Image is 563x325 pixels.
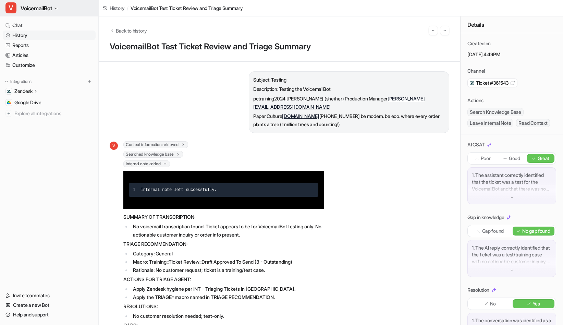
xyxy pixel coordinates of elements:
a: Invite teammates [3,291,96,300]
p: Resolution [467,287,489,293]
p: Great [538,155,550,162]
p: SUMMARY OF TRANSCRIPTION: [123,213,324,221]
a: Google DriveGoogle Drive [3,98,96,107]
a: Reports [3,40,96,50]
p: Good [509,155,520,162]
span: VoicemailBot Test Ticket Review and Triage Summary [131,4,243,12]
a: [PERSON_NAME][EMAIL_ADDRESS][DOMAIN_NAME] [253,96,425,110]
span: History [110,4,125,12]
span: Back to history [116,27,147,34]
p: [DATE] 4:49PM [467,51,556,58]
p: TRIAGE RECOMMENDATION: [123,240,324,248]
li: No customer resolution needed; test-only. [131,312,324,320]
p: 1. The assistant correctly identified that the ticket was a test for the VoicemailBot and that th... [472,172,552,192]
li: Rationale: No customer request; ticket is a training/test case. [131,266,324,274]
img: Zendesk [7,89,11,93]
li: Category: General [131,250,324,258]
img: expand menu [4,79,9,84]
span: Explore all integrations [14,108,93,119]
p: No gap found [522,228,550,234]
span: Google Drive [14,99,41,106]
li: No voicemail transcription found. Ticket appears to be for VoicemailBot testing only. No actionab... [131,222,324,239]
a: Customize [3,60,96,70]
li: Apply Zendesk hygiene per INT – Triaging Tickets in [GEOGRAPHIC_DATA]. [131,285,324,293]
p: Yes [533,300,540,307]
p: Description: Testing the VoicemailBot [253,85,445,93]
p: Paper Culture [PHONE_NUMBER] be modern. be eco. where every order plants a tree (1 million trees ... [253,112,445,129]
p: ACTIONS FOR TRIAGE AGENT: [123,275,324,284]
a: Articles [3,50,96,60]
span: / [127,4,128,12]
span: Search Knowledge Base [467,108,524,116]
p: No [490,300,496,307]
li: Macro: Training::Ticket Review::Draft Approved To Send (3 - Outstanding) [131,258,324,266]
div: Details [461,16,563,33]
img: zendesk [470,81,475,85]
img: Previous session [431,27,436,34]
p: Gap found [482,228,504,234]
img: Google Drive [7,100,11,105]
p: Gap in knowledge [467,214,504,221]
div: 1 [133,186,135,194]
a: Help and support [3,310,96,320]
a: Ticket #361543 [470,80,515,86]
button: Back to history [110,27,147,34]
img: down-arrow [510,195,514,200]
p: Integrations [10,79,32,84]
a: [DOMAIN_NAME] [282,113,319,119]
p: pctraining2024 [PERSON_NAME] (she/her) Production Manager [253,95,445,111]
p: 1. The AI reply correctly identified that the ticket was a test/training case with no actionable ... [472,244,552,265]
p: Actions [467,97,484,104]
a: History [3,31,96,40]
p: RESOLUTIONS: [123,302,324,311]
img: menu_add.svg [87,79,92,84]
li: Apply the TRIAGE:: macro named in TRIAGE RECOMMENDATION. [131,293,324,301]
button: Go to previous session [429,26,438,35]
span: VoicemailBot [21,3,52,13]
span: V [5,2,16,13]
p: Poor [481,155,491,162]
span: Internal note added [123,160,170,167]
a: Chat [3,21,96,30]
p: Created on [467,40,491,47]
span: Searched knowledge base [123,151,183,158]
p: Subject: Testing [253,76,445,84]
img: down-arrow [510,268,514,273]
a: Explore all integrations [3,109,96,118]
p: Channel [467,68,485,74]
span: Ticket #361543 [476,80,509,86]
a: Create a new Bot [3,300,96,310]
img: explore all integrations [5,110,12,117]
h1: VoicemailBot Test Ticket Review and Triage Summary [110,42,449,52]
button: Go to next session [440,26,449,35]
img: Next session [442,27,447,34]
button: Integrations [3,78,34,85]
span: Leave Internal Note [467,119,513,127]
p: AI CSAT [467,141,485,148]
a: History [103,4,125,12]
span: Read Context [516,119,550,127]
span: Context information retrieved [123,141,188,148]
span: V [110,142,118,150]
span: Internal note left successfully. [141,188,217,192]
p: Zendesk [14,88,33,95]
